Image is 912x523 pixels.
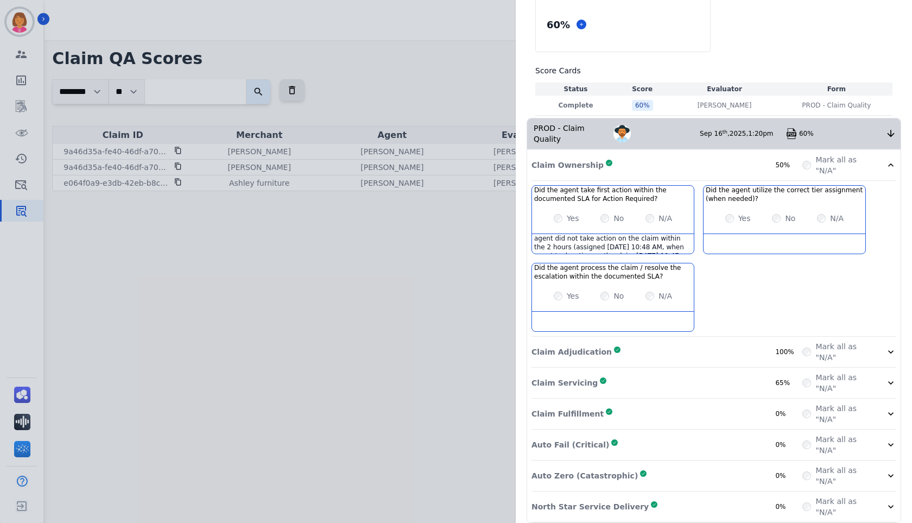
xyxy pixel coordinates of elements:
[815,434,872,456] label: Mark all as "N/A"
[786,128,797,139] img: qa-pdf.svg
[531,346,612,357] p: Claim Adjudication
[775,502,802,511] div: 0%
[531,470,638,481] p: Auto Zero (Catastrophic)
[531,501,649,512] p: North Star Service Delivery
[748,130,773,137] span: 1:20pm
[775,379,802,387] div: 65%
[616,83,668,96] th: Score
[531,408,604,419] p: Claim Fulfillment
[738,213,751,224] label: Yes
[535,65,892,76] h3: Score Cards
[785,213,795,224] label: No
[700,129,786,138] div: Sep 16 , 2025 ,
[706,186,863,203] h3: Did the agent utilize the correct tier assignment (when needed)?
[527,118,613,149] div: PROD - Claim Quality
[815,372,872,394] label: Mark all as "N/A"
[531,439,609,450] p: Auto Fail (Critical)
[815,341,872,363] label: Mark all as "N/A"
[537,101,614,110] p: Complete
[775,409,802,418] div: 0%
[799,129,885,138] div: 60%
[775,440,802,449] div: 0%
[815,465,872,487] label: Mark all as "N/A"
[775,348,802,356] div: 100%
[613,291,624,301] label: No
[544,15,572,34] div: 60 %
[658,213,672,224] label: N/A
[567,291,579,301] label: Yes
[815,403,872,425] label: Mark all as "N/A"
[534,186,692,203] h3: Did the agent take first action within the documented SLA for Action Required?
[723,129,727,135] sup: th
[775,471,802,480] div: 0%
[632,100,653,111] div: 60 %
[830,213,844,224] label: N/A
[613,125,631,142] img: Avatar
[567,213,579,224] label: Yes
[781,83,892,96] th: Form
[534,263,692,281] h3: Did the agent process the claim / resolve the escalation within the documented SLA?
[658,291,672,301] label: N/A
[815,154,872,176] label: Mark all as "N/A"
[613,213,624,224] label: No
[531,160,604,171] p: Claim Ownership
[802,101,871,110] span: PROD - Claim Quality
[532,234,694,254] div: agent did not take action on the claim within the 2 hours (assigned [DATE] 10:48 AM, when agent t...
[668,83,780,96] th: Evaluator
[775,161,802,169] div: 50%
[815,496,872,518] label: Mark all as "N/A"
[535,83,616,96] th: Status
[531,377,598,388] p: Claim Servicing
[698,101,752,110] p: [PERSON_NAME]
